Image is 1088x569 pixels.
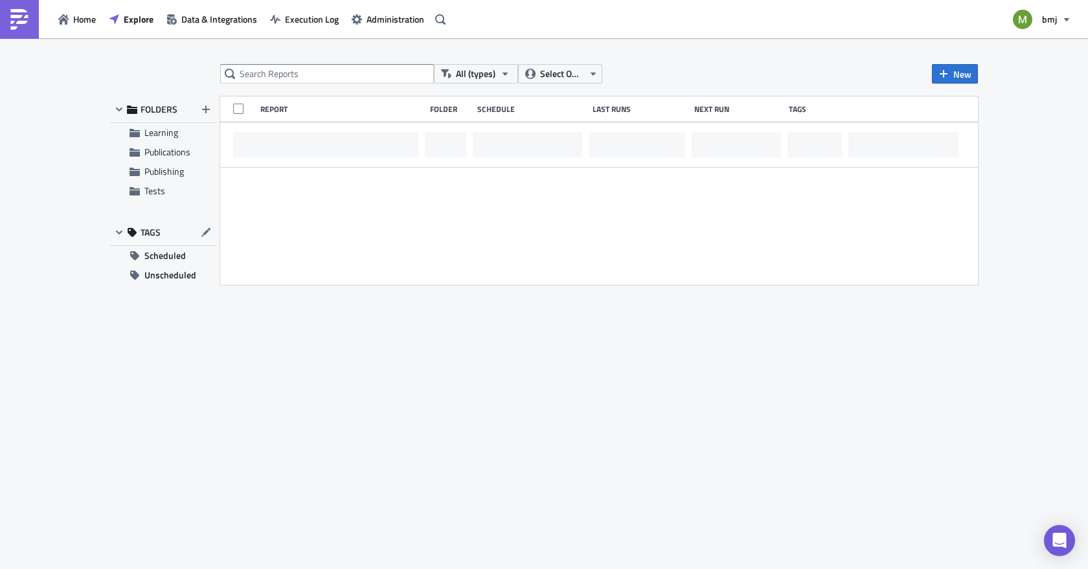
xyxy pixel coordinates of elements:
[144,126,178,139] span: Learning
[52,9,102,29] button: Home
[1044,525,1075,556] div: Open Intercom Messenger
[285,12,339,26] span: Execution Log
[141,104,177,115] span: FOLDERS
[367,12,424,26] span: Administration
[260,104,424,114] div: Report
[220,64,434,84] input: Search Reports
[1012,8,1034,30] img: Avatar
[9,9,30,30] img: PushMetrics
[144,265,196,285] span: Unscheduled
[124,12,153,26] span: Explore
[953,67,971,81] span: New
[1005,5,1078,34] button: bmj
[181,12,257,26] span: Data & Integrations
[540,67,584,81] span: Select Owner
[694,104,783,114] div: Next Run
[434,64,518,84] button: All (types)
[477,104,586,114] div: Schedule
[73,12,96,26] span: Home
[789,104,843,114] div: Tags
[518,64,602,84] button: Select Owner
[430,104,471,114] div: Folder
[932,64,978,84] button: New
[102,9,160,29] button: Explore
[144,164,184,178] span: Publishing
[144,184,165,197] span: Tests
[141,227,161,238] span: TAGS
[593,104,688,114] div: Last Runs
[160,9,264,29] button: Data & Integrations
[345,9,431,29] button: Administration
[456,67,495,81] span: All (types)
[144,246,186,265] span: Scheduled
[264,9,345,29] button: Execution Log
[110,265,217,285] button: Unscheduled
[144,145,190,159] span: Publications
[1042,12,1057,26] span: bmj
[110,246,217,265] button: Scheduled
